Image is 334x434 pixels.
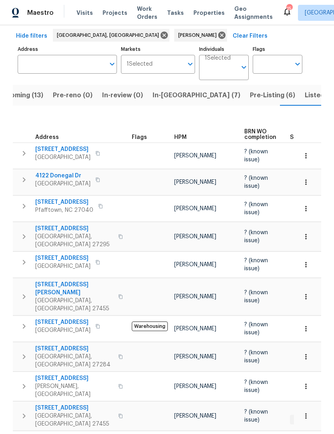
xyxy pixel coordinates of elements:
label: Markets [121,47,195,52]
span: Summary [290,135,316,140]
span: [PERSON_NAME] [174,206,216,211]
span: [PERSON_NAME] [174,179,216,185]
span: [PERSON_NAME] [174,413,216,419]
span: [PERSON_NAME] [178,31,220,39]
span: Address [35,135,59,140]
label: Address [18,47,117,52]
span: [GEOGRAPHIC_DATA], [GEOGRAPHIC_DATA] 27284 [35,353,113,369]
span: Pfafftown, NC 27040 [35,206,93,214]
span: HPM [174,135,187,140]
span: [GEOGRAPHIC_DATA] [35,326,91,334]
label: Flags [253,47,302,52]
span: ? (known issue) [244,322,268,336]
span: ? (known issue) [244,202,268,215]
span: ? (known issue) [244,350,268,364]
span: [STREET_ADDRESS] [35,145,91,153]
span: [GEOGRAPHIC_DATA] [35,153,91,161]
span: Warehousing [132,321,168,331]
span: 4122 Donegal Dr [35,172,91,180]
span: 1 Selected [127,61,153,68]
span: [GEOGRAPHIC_DATA], [GEOGRAPHIC_DATA] 27455 [35,297,113,313]
span: [STREET_ADDRESS] [35,318,91,326]
span: [PERSON_NAME] [174,384,216,389]
span: In-review (0) [102,90,143,101]
span: ? (known issue) [244,149,268,163]
span: [PERSON_NAME] [174,354,216,360]
span: Work Orders [137,5,157,21]
span: Visits [76,9,93,17]
span: Flags [132,135,147,140]
button: Open [292,58,303,70]
span: [STREET_ADDRESS] [35,225,113,233]
span: [PERSON_NAME] [174,234,216,239]
button: Open [107,58,118,70]
span: BRN WO completion [244,129,276,140]
span: [PERSON_NAME], [GEOGRAPHIC_DATA] [35,382,113,398]
div: 15 [286,5,292,13]
span: 1 Accepted [291,416,324,423]
span: Clear Filters [233,31,268,41]
button: Hide filters [13,29,50,44]
span: Tasks [167,10,184,16]
span: [GEOGRAPHIC_DATA], [GEOGRAPHIC_DATA] [57,31,162,39]
span: [STREET_ADDRESS][PERSON_NAME] [35,281,113,297]
span: 1 Selected [205,55,231,62]
span: [STREET_ADDRESS] [35,198,93,206]
span: [STREET_ADDRESS] [35,374,113,382]
button: Open [238,62,249,73]
label: Individuals [199,47,249,52]
span: [PERSON_NAME] [174,262,216,267]
span: Projects [103,9,127,17]
span: [GEOGRAPHIC_DATA] [35,180,91,188]
span: ? (known issue) [244,175,268,189]
span: ? (known issue) [244,380,268,393]
span: Properties [193,9,225,17]
span: In-[GEOGRAPHIC_DATA] (7) [153,90,240,101]
span: Pre-reno (0) [53,90,93,101]
span: [GEOGRAPHIC_DATA], [GEOGRAPHIC_DATA] 27455 [35,412,113,428]
span: Maestro [27,9,54,17]
span: [STREET_ADDRESS] [35,404,113,412]
span: Hide filters [16,31,47,41]
span: Geo Assignments [234,5,273,21]
span: ? (known issue) [244,409,268,423]
span: [GEOGRAPHIC_DATA], [GEOGRAPHIC_DATA] 27295 [35,233,113,249]
div: [GEOGRAPHIC_DATA], [GEOGRAPHIC_DATA] [53,29,169,42]
span: ? (known issue) [244,230,268,243]
button: Open [185,58,196,70]
span: [STREET_ADDRESS] [35,254,91,262]
button: Clear Filters [229,29,271,44]
span: [PERSON_NAME] [174,153,216,159]
span: [GEOGRAPHIC_DATA] [35,262,91,270]
span: [STREET_ADDRESS] [35,345,113,353]
span: Pre-Listing (6) [250,90,295,101]
span: [PERSON_NAME] [174,326,216,332]
span: ? (known issue) [244,258,268,271]
span: ? (known issue) [244,290,268,303]
span: [PERSON_NAME] [174,294,216,299]
div: [PERSON_NAME] [174,29,227,42]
